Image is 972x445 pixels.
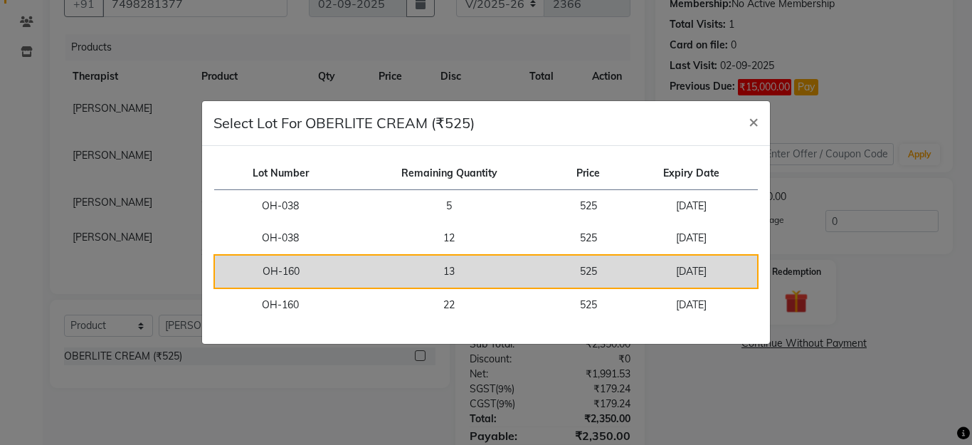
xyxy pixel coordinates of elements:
[551,222,625,255] td: 525
[214,157,347,190] th: Lot Number
[551,190,625,223] td: 525
[625,222,759,255] td: [DATE]
[214,190,347,223] td: OH-038
[551,255,625,288] td: 525
[213,112,475,134] h5: Select Lot For OBERLITE CREAM (₹525)
[625,157,759,190] th: Expiry Date
[214,222,347,255] td: OH-038
[625,190,759,223] td: [DATE]
[347,190,551,223] td: 5
[551,157,625,190] th: Price
[214,255,347,288] td: OH-160
[214,288,347,321] td: OH-160
[347,157,551,190] th: Remaining Quantity
[347,288,551,321] td: 22
[749,110,759,132] span: ×
[347,255,551,288] td: 13
[625,255,759,288] td: [DATE]
[347,222,551,255] td: 12
[625,288,759,321] td: [DATE]
[737,101,770,141] button: Close
[551,288,625,321] td: 525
